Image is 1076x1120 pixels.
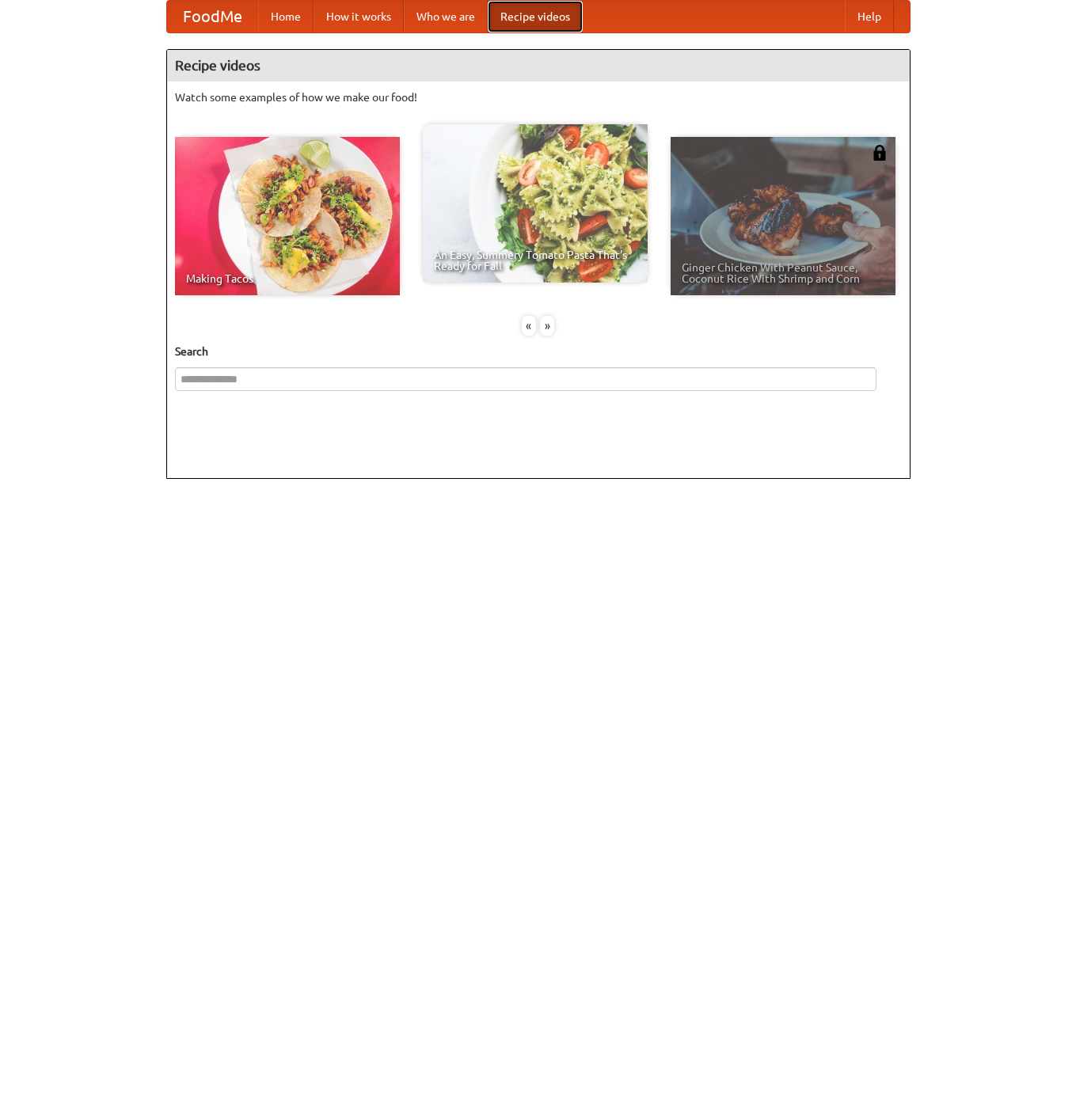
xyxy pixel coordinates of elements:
span: Making Tacos [186,273,389,284]
a: How it works [314,1,404,32]
a: Home [258,1,314,32]
p: Watch some examples of how we make our food! [175,89,902,105]
a: Making Tacos [175,137,400,295]
a: Help [845,1,894,32]
a: Who we are [404,1,488,32]
span: An Easy, Summery Tomato Pasta That's Ready for Fall [434,249,637,271]
a: An Easy, Summery Tomato Pasta That's Ready for Fall [423,124,648,283]
h5: Search [175,344,902,359]
a: FoodMe [167,1,258,32]
div: « [522,316,536,336]
div: » [540,316,554,336]
a: Recipe videos [488,1,583,32]
img: 483408.png [872,145,888,161]
h4: Recipe videos [167,50,910,82]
